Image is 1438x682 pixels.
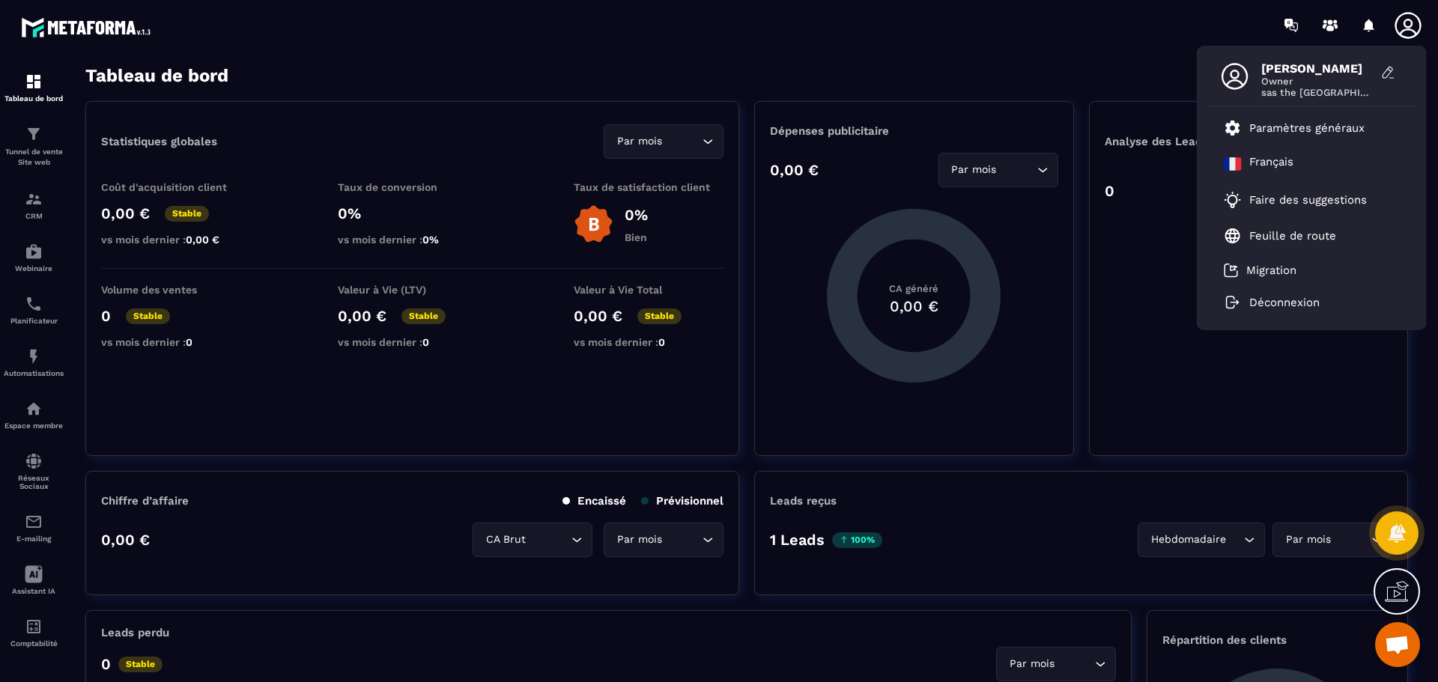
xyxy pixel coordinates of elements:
p: Webinaire [4,264,64,273]
p: 0 [1105,182,1114,200]
img: email [25,513,43,531]
p: Planificateur [4,317,64,325]
p: Taux de conversion [338,181,488,193]
p: Tunnel de vente Site web [4,147,64,168]
div: Search for option [996,647,1116,681]
p: Stable [637,308,682,324]
img: accountant [25,618,43,636]
span: Par mois [1282,532,1334,548]
p: Déconnexion [1249,296,1320,309]
p: Analyse des Leads [1105,135,1249,148]
div: Search for option [473,523,592,557]
p: Leads perdu [101,626,169,639]
p: Chiffre d’affaire [101,494,189,508]
img: formation [25,73,43,91]
p: 0,00 € [338,307,386,325]
input: Search for option [1058,656,1091,672]
p: 0 [101,307,111,325]
span: Par mois [1006,656,1058,672]
div: Search for option [938,153,1058,187]
a: automationsautomationsWebinaire [4,231,64,284]
p: CRM [4,212,64,220]
p: Espace membre [4,421,64,430]
p: Coût d'acquisition client [101,181,251,193]
span: Hebdomadaire [1147,532,1229,548]
p: 0,00 € [770,161,819,179]
a: formationformationTunnel de vente Site web [4,114,64,179]
p: Encaissé [562,494,626,508]
a: emailemailE-mailing [4,502,64,554]
div: Ouvrir le chat [1375,622,1420,667]
img: social-network [25,452,43,470]
p: E-mailing [4,535,64,543]
p: 0% [625,206,648,224]
div: Search for option [1138,523,1265,557]
p: 100% [832,532,882,548]
p: vs mois dernier : [101,234,251,246]
span: 0,00 € [186,234,219,246]
span: Par mois [613,133,665,150]
span: 0 [658,336,665,348]
input: Search for option [529,532,568,548]
img: scheduler [25,295,43,313]
img: automations [25,347,43,365]
div: Search for option [1272,523,1392,557]
a: Assistant IA [4,554,64,606]
span: Par mois [613,532,665,548]
input: Search for option [665,133,699,150]
a: automationsautomationsEspace membre [4,389,64,441]
p: vs mois dernier : [338,234,488,246]
input: Search for option [1229,532,1240,548]
img: b-badge-o.b3b20ee6.svg [574,204,613,244]
p: 0% [338,204,488,222]
p: 1 Leads [770,531,825,549]
p: 0,00 € [574,307,622,325]
a: formationformationTableau de bord [4,61,64,114]
p: Leads reçus [770,494,837,508]
a: Paramètres généraux [1224,119,1365,137]
span: Par mois [948,162,1000,178]
div: Search for option [604,124,723,159]
input: Search for option [1334,532,1368,548]
p: Prévisionnel [641,494,723,508]
p: Taux de satisfaction client [574,181,723,193]
p: vs mois dernier : [101,336,251,348]
a: social-networksocial-networkRéseaux Sociaux [4,441,64,502]
p: Valeur à Vie Total [574,284,723,296]
p: Automatisations [4,369,64,377]
a: accountantaccountantComptabilité [4,606,64,659]
p: Faire des suggestions [1249,193,1367,207]
p: Réseaux Sociaux [4,474,64,490]
p: Français [1249,155,1293,173]
p: Stable [118,657,163,672]
a: automationsautomationsAutomatisations [4,336,64,389]
img: automations [25,243,43,261]
span: 0 [422,336,429,348]
p: Bien [625,231,648,243]
span: CA Brut [482,532,529,548]
span: 0% [422,234,439,246]
p: Stable [401,308,446,324]
a: Migration [1224,263,1296,278]
span: 0 [186,336,192,348]
p: 0,00 € [101,204,150,222]
span: [PERSON_NAME] [1261,61,1374,76]
p: Valeur à Vie (LTV) [338,284,488,296]
p: Comptabilité [4,639,64,648]
a: Feuille de route [1224,227,1336,245]
p: Migration [1246,264,1296,277]
span: Owner [1261,76,1374,87]
a: Faire des suggestions [1224,191,1381,209]
p: Paramètres généraux [1249,121,1365,135]
p: Stable [126,308,170,324]
input: Search for option [1000,162,1034,178]
a: formationformationCRM [4,179,64,231]
p: 0 [101,655,111,673]
img: formation [25,125,43,143]
div: Search for option [604,523,723,557]
span: sas the [GEOGRAPHIC_DATA] compostelle [1261,87,1374,98]
img: formation [25,190,43,208]
img: automations [25,400,43,418]
a: schedulerschedulerPlanificateur [4,284,64,336]
p: Feuille de route [1249,229,1336,243]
